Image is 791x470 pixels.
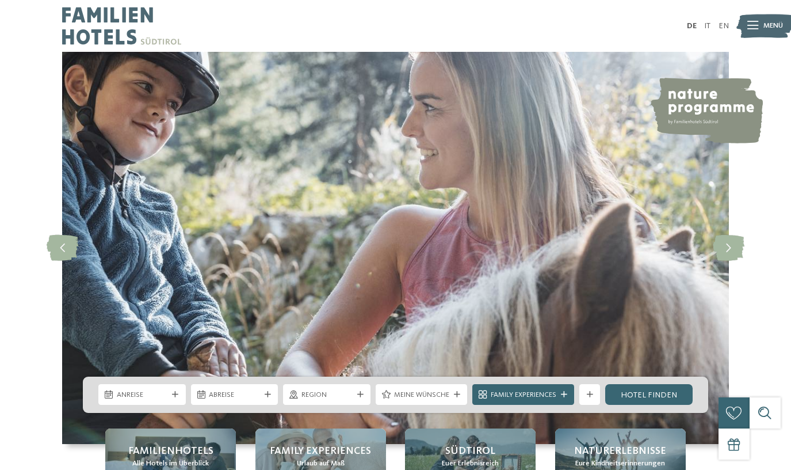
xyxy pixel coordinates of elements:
a: EN [719,22,729,30]
span: Eure Kindheitserinnerungen [575,458,665,469]
span: Region [301,390,353,400]
span: Familienhotels [128,444,213,458]
span: Abreise [209,390,260,400]
a: DE [687,22,697,30]
span: Naturerlebnisse [574,444,666,458]
span: Meine Wünsche [394,390,449,400]
span: Menü [763,21,783,31]
span: Alle Hotels im Überblick [132,458,209,469]
span: Euer Erlebnisreich [442,458,499,469]
a: IT [704,22,710,30]
span: Südtirol [445,444,495,458]
img: nature programme by Familienhotels Südtirol [649,78,763,143]
a: Hotel finden [605,384,693,405]
span: Family Experiences [270,444,371,458]
img: Familienhotels Südtirol: The happy family places [62,52,729,444]
span: Anreise [117,390,168,400]
span: Urlaub auf Maß [297,458,345,469]
span: Family Experiences [491,390,556,400]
